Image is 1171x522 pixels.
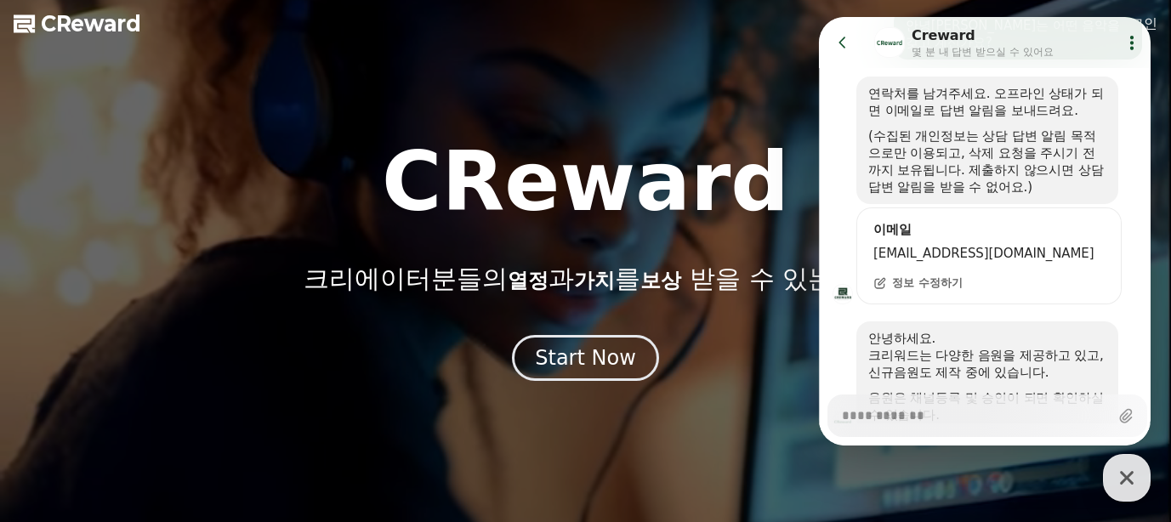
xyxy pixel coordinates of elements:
button: Start Now [512,335,659,381]
p: 크리에이터분들의 과 를 받을 수 있는 곳 [304,264,867,294]
a: Start Now [512,352,659,368]
h1: CReward [382,141,789,223]
div: Start Now [535,344,636,372]
span: 가치 [574,269,615,292]
span: 열정 [508,269,549,292]
span: CReward [41,10,141,37]
span: 보상 [640,269,681,292]
a: 로그인 [1117,14,1157,34]
iframe: Channel chat [819,17,1151,445]
a: CReward [14,10,141,37]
